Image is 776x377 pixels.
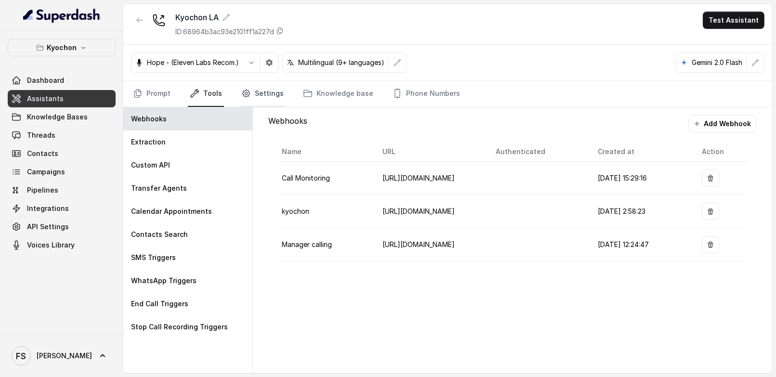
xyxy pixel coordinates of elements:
span: Knowledge Bases [27,112,88,122]
a: Knowledge base [301,81,375,107]
th: Action [694,142,747,162]
p: SMS Triggers [131,253,176,262]
p: Webhooks [131,114,167,124]
th: URL [375,142,488,162]
th: Created at [590,142,694,162]
p: Transfer Agents [131,183,187,193]
span: Manager calling [282,240,332,248]
span: Dashboard [27,76,64,85]
p: Multilingual (9+ languages) [298,58,384,67]
a: API Settings [8,218,116,235]
span: Integrations [27,204,69,213]
span: [PERSON_NAME] [37,351,92,361]
p: Hope - (Eleven Labs Recom.) [147,58,239,67]
p: Contacts Search [131,230,188,239]
a: Phone Numbers [391,81,462,107]
span: [DATE] 12:24:47 [598,240,649,248]
nav: Tabs [131,81,764,107]
p: Calendar Appointments [131,207,212,216]
p: Gemini 2.0 Flash [692,58,742,67]
p: Extraction [131,137,166,147]
span: [URL][DOMAIN_NAME] [382,240,455,248]
a: Tools [188,81,224,107]
span: [URL][DOMAIN_NAME] [382,207,455,215]
a: Pipelines [8,182,116,199]
p: Kyochon [47,42,77,53]
p: ID: 68964b3ac93e2101ff1a227d [175,27,274,37]
a: Campaigns [8,163,116,181]
button: Test Assistant [703,12,764,29]
span: [URL][DOMAIN_NAME] [382,174,455,182]
a: Prompt [131,81,172,107]
a: Integrations [8,200,116,217]
text: FS [16,351,26,361]
th: Name [278,142,375,162]
span: Assistants [27,94,64,104]
span: kyochon [282,207,309,215]
button: Add Webhook [688,115,757,132]
button: Kyochon [8,39,116,56]
p: WhatsApp Triggers [131,276,197,286]
a: [PERSON_NAME] [8,342,116,369]
p: Custom API [131,160,170,170]
span: Call Monitoring [282,174,330,182]
img: light.svg [23,8,101,23]
span: API Settings [27,222,69,232]
a: Dashboard [8,72,116,89]
a: Threads [8,127,116,144]
span: Pipelines [27,185,58,195]
div: Kyochon LA [175,12,284,23]
a: Settings [239,81,286,107]
span: Voices Library [27,240,75,250]
span: [DATE] 15:29:16 [598,174,647,182]
p: Stop Call Recording Triggers [131,322,228,332]
svg: google logo [680,59,688,66]
p: Webhooks [268,115,307,132]
p: End Call Triggers [131,299,188,309]
span: Contacts [27,149,58,158]
span: Threads [27,130,55,140]
span: [DATE] 2:58:23 [598,207,645,215]
a: Contacts [8,145,116,162]
span: Campaigns [27,167,65,177]
a: Assistants [8,90,116,107]
a: Knowledge Bases [8,108,116,126]
th: Authenticated [488,142,590,162]
a: Voices Library [8,236,116,254]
